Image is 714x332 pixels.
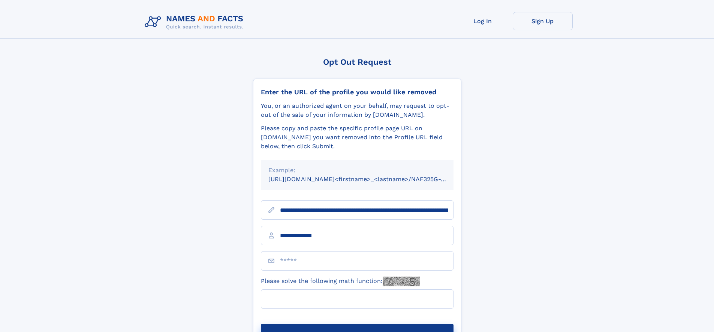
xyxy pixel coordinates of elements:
a: Sign Up [513,12,573,30]
div: Example: [268,166,446,175]
img: Logo Names and Facts [142,12,250,32]
div: You, or an authorized agent on your behalf, may request to opt-out of the sale of your informatio... [261,101,454,119]
label: Please solve the following math function: [261,277,420,286]
a: Log In [453,12,513,30]
small: [URL][DOMAIN_NAME]<firstname>_<lastname>/NAF325G-xxxxxxxx [268,176,468,183]
div: Please copy and paste the specific profile page URL on [DOMAIN_NAME] you want removed into the Pr... [261,124,454,151]
div: Opt Out Request [253,57,461,67]
div: Enter the URL of the profile you would like removed [261,88,454,96]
